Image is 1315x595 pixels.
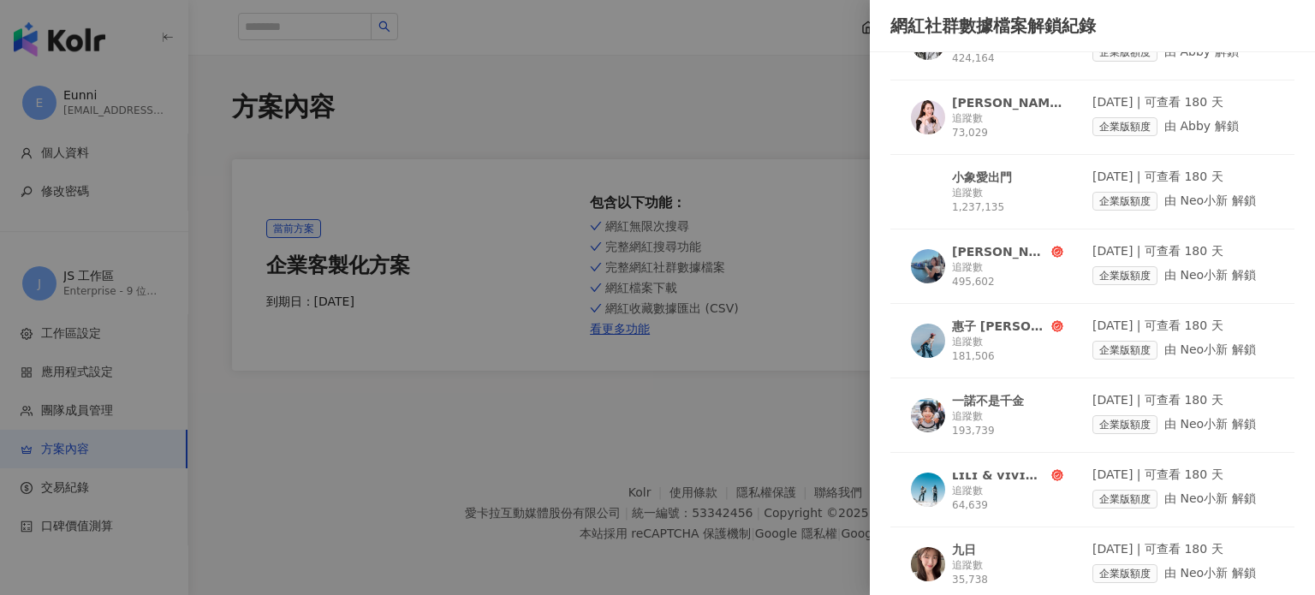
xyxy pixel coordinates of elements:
a: KOL Avatar[PERSON_NAME]追蹤數 73,029[DATE] | 可查看 180 天企業版額度由 Abby 解鎖 [890,94,1294,155]
div: [DATE] | 可查看 180 天 [1092,541,1274,558]
div: 追蹤數 64,639 [952,484,1063,513]
div: 追蹤數 181,506 [952,335,1063,364]
div: [DATE] | 可查看 180 天 [1092,243,1274,260]
span: 企業版額度 [1092,415,1157,434]
div: 網紅社群數據檔案解鎖紀錄 [890,14,1294,38]
div: 九日 [952,541,976,558]
div: [PERSON_NAME] [952,243,1048,260]
a: KOL Avatar一諾不是千金追蹤數 193,739[DATE] | 可查看 180 天企業版額度由 Neo小新 解鎖 [890,392,1294,453]
div: 由 Neo小新 解鎖 [1092,192,1274,211]
div: 由 Abby 解鎖 [1092,43,1274,62]
span: 企業版額度 [1092,341,1157,360]
div: 追蹤數 35,738 [952,558,1063,587]
span: 企業版額度 [1092,490,1157,509]
span: 企業版額度 [1092,117,1157,136]
span: 企業版額度 [1092,43,1157,62]
a: KOL Avatar小象愛出門追蹤數 1,237,135[DATE] | 可查看 180 天企業版額度由 Neo小新 解鎖 [890,169,1294,229]
img: KOL Avatar [911,324,945,358]
span: 企業版額度 [1092,564,1157,583]
img: KOL Avatar [911,175,945,209]
div: ʟɪʟɪ & ᴠɪᴠɪ🧚‍♀️🧚 [952,467,1048,484]
div: [DATE] | 可查看 180 天 [1092,392,1274,409]
div: [PERSON_NAME] [952,94,1063,111]
div: [DATE] | 可查看 180 天 [1092,94,1274,111]
div: 由 Neo小新 解鎖 [1092,490,1274,509]
div: [DATE] | 可查看 180 天 [1092,169,1274,186]
span: 企業版額度 [1092,266,1157,285]
div: 追蹤數 73,029 [952,111,1063,140]
div: 由 Abby 解鎖 [1092,117,1274,136]
div: 追蹤數 1,237,135 [952,186,1063,215]
div: 由 Neo小新 解鎖 [1092,341,1274,360]
img: KOL Avatar [911,398,945,432]
div: 由 Neo小新 解鎖 [1092,266,1274,285]
img: KOL Avatar [911,473,945,507]
div: 一諾不是千金 [952,392,1024,409]
a: KOL Avatar[PERSON_NAME]追蹤數 495,602[DATE] | 可查看 180 天企業版額度由 Neo小新 解鎖 [890,243,1294,304]
div: 惠子 [PERSON_NAME] [952,318,1048,335]
img: KOL Avatar [911,249,945,283]
div: 追蹤數 495,602 [952,260,1063,289]
div: 由 Neo小新 解鎖 [1092,564,1274,583]
div: 由 Neo小新 解鎖 [1092,415,1274,434]
div: 小象愛出門 [952,169,1012,186]
div: 追蹤數 193,739 [952,409,1063,438]
span: 企業版額度 [1092,192,1157,211]
div: [DATE] | 可查看 180 天 [1092,467,1274,484]
a: KOL Avatar惠子 [PERSON_NAME]追蹤數 181,506[DATE] | 可查看 180 天企業版額度由 Neo小新 解鎖 [890,318,1294,378]
div: [DATE] | 可查看 180 天 [1092,318,1274,335]
a: KOL Avatarʟɪʟɪ & ᴠɪᴠɪ🧚‍♀️🧚追蹤數 64,639[DATE] | 可查看 180 天企業版額度由 Neo小新 解鎖 [890,467,1294,527]
img: KOL Avatar [911,100,945,134]
img: KOL Avatar [911,547,945,581]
